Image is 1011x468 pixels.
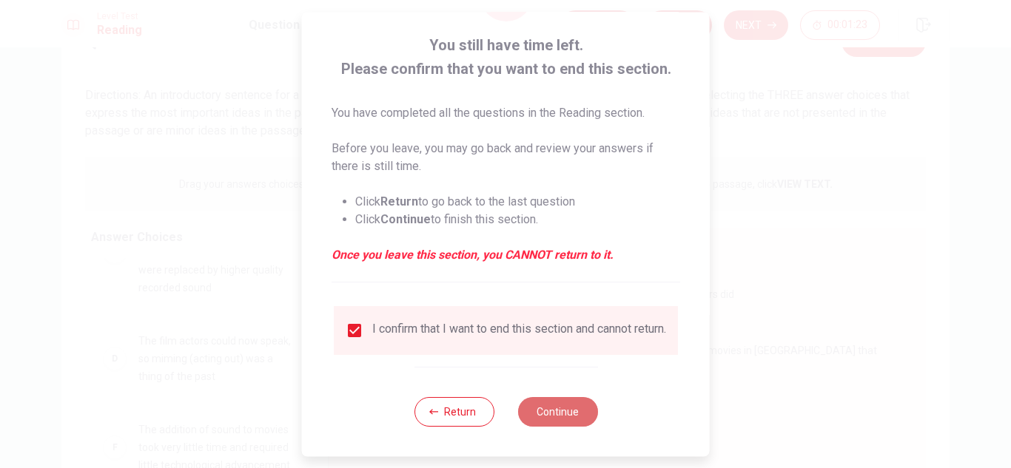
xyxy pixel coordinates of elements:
[332,33,680,81] span: You still have time left. Please confirm that you want to end this section.
[380,194,418,208] strong: Return
[332,104,680,122] p: You have completed all the questions in the Reading section.
[372,322,666,339] div: I confirm that I want to end this section and cannot return.
[517,397,597,427] button: Continue
[332,140,680,175] p: Before you leave, you may go back and review your answers if there is still time.
[414,397,494,427] button: Return
[355,211,680,228] li: Click to finish this section.
[380,212,431,226] strong: Continue
[355,193,680,211] li: Click to go back to the last question
[332,246,680,264] em: Once you leave this section, you CANNOT return to it.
